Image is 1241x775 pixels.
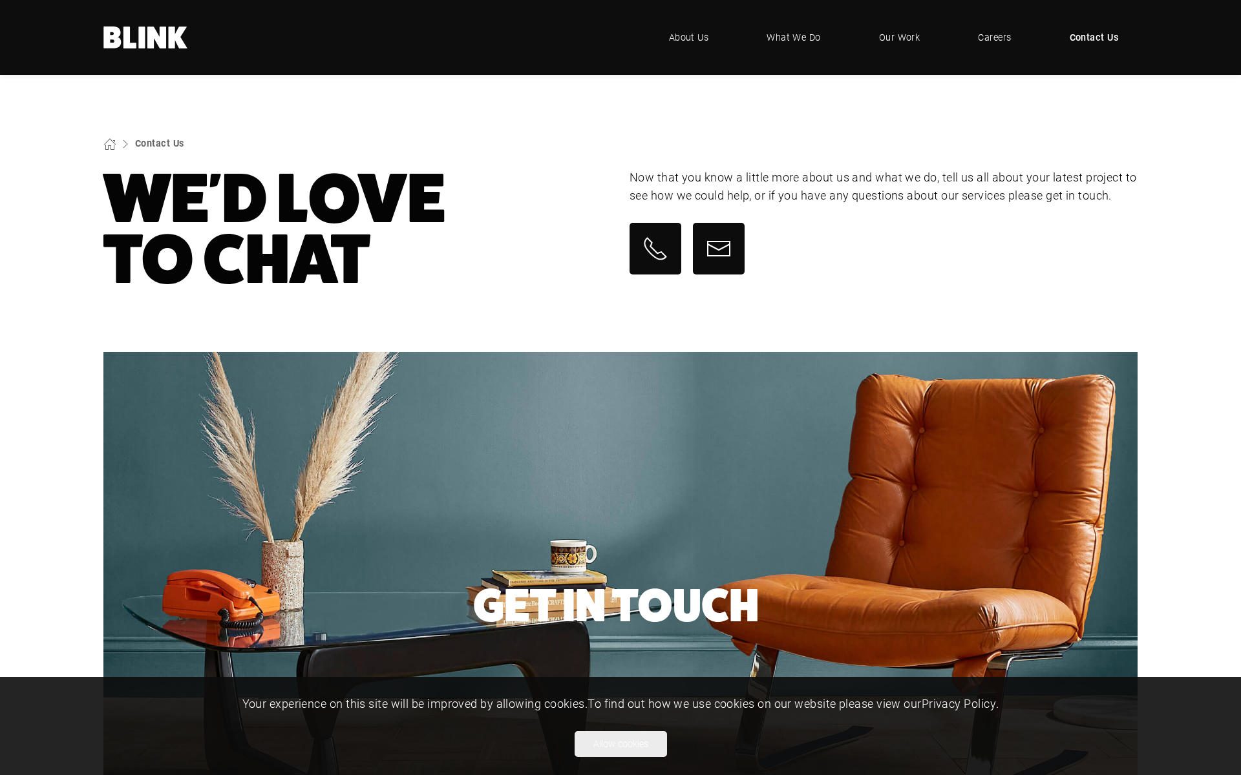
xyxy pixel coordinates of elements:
span: Careers [978,30,1011,45]
a: Contact Us [1050,18,1138,57]
a: Contact Us [135,137,184,149]
a: What We Do [747,18,840,57]
p: Now that you know a little more about us and what we do, tell us all about your latest project to... [630,169,1138,205]
a: Our Work [860,18,940,57]
a: About Us [650,18,728,57]
button: Allow cookies [575,731,667,757]
span: Our Work [879,30,920,45]
span: Contact Us [1070,30,1119,45]
img: Hello, We are Blink [103,26,187,48]
a: Privacy Policy [922,696,996,711]
h1: We'd Love To Chat [103,169,611,290]
a: Home [103,26,187,48]
a: Careers [959,18,1030,57]
span: What We Do [767,30,821,45]
span: Your experience on this site will be improved by allowing cookies. To find out how we use cookies... [242,696,999,711]
h2: Get In Touch [473,586,759,626]
span: About Us [669,30,709,45]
